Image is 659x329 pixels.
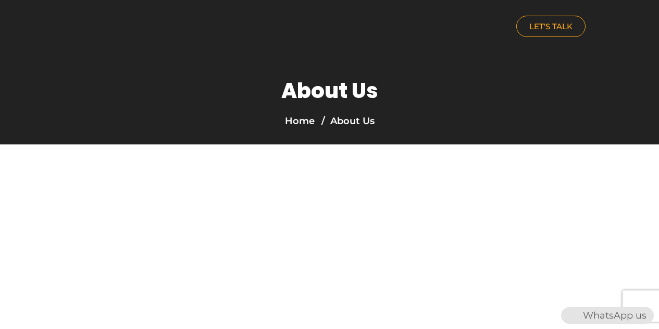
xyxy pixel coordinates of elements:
a: LET'S TALK [516,16,586,37]
img: WhatsApp [562,307,579,324]
li: About Us [319,114,375,128]
span: LET'S TALK [529,22,573,30]
a: WhatsAppWhatsApp us [561,310,654,321]
a: Home [285,115,315,127]
h1: About Us [281,78,378,103]
a: nuance-qatar_logo [5,5,325,51]
div: WhatsApp us [561,307,654,324]
img: nuance-qatar_logo [5,5,93,51]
